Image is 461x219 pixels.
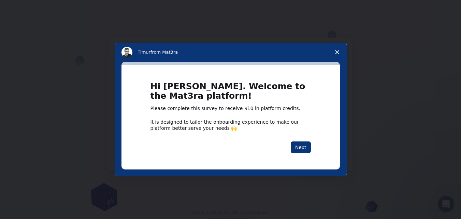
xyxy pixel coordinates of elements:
[291,141,311,153] button: Next
[150,105,311,112] div: Please complete this survey to receive $10 in platform credits.
[121,47,132,58] img: Profile image for Timur
[150,82,311,105] h1: Hi [PERSON_NAME]. Welcome to the Mat3ra platform!
[150,50,178,55] span: from Mat3ra
[14,5,38,11] span: Soporte
[150,119,311,131] div: It is designed to tailor the onboarding experience to make our platform better serve your needs 🙌
[328,43,347,62] span: Close survey
[138,50,150,55] span: Timur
